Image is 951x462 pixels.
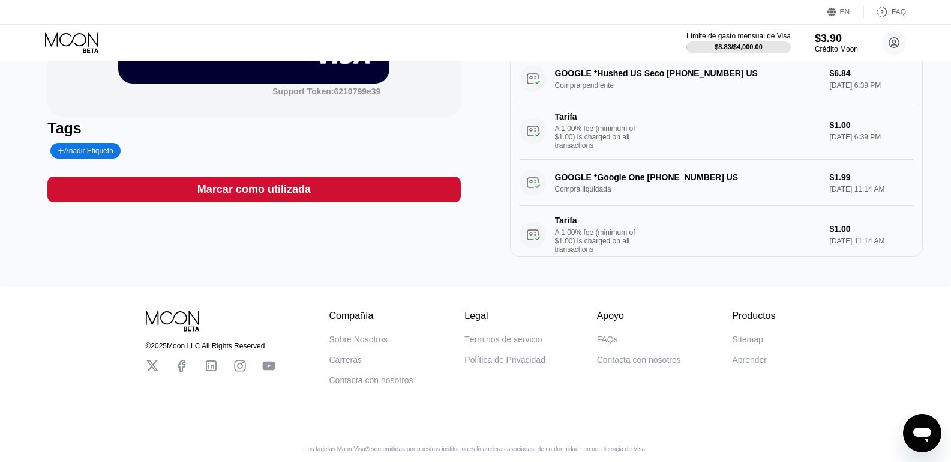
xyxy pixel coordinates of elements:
[892,8,906,16] div: FAQ
[520,206,913,264] div: TarifaA 1.00% fee (minimum of $1.00) is charged on all transactions$1.00[DATE] 11:14 AM
[555,112,639,121] div: Tarifa
[732,355,767,365] div: Aprender
[58,147,113,155] div: Añadir Etiqueta
[329,335,388,344] div: Sobre Nosotros
[329,375,413,385] div: Contacta con nosotros
[197,183,311,196] div: Marcar como utilizada
[47,177,460,202] div: Marcar como utilizada
[329,311,413,321] div: Compañía
[329,355,362,365] div: Carreras
[295,446,656,452] div: Las tarjetas Moon Visa® son emitidas por nuestras instituciones financieras asociadas, de conform...
[864,6,906,18] div: FAQ
[732,335,763,344] div: Sitemap
[47,120,460,137] div: Tags
[597,311,681,321] div: Apoyo
[597,355,681,365] div: Contacta con nosotros
[830,120,913,130] div: $1.00
[840,8,850,16] div: EN
[464,355,545,365] div: Política de Privacidad
[815,32,858,45] div: $3.90
[686,32,791,53] div: Límite de gasto mensual de Visa$8.83/$4,000.00
[903,414,941,452] iframe: Botón para iniciar la ventana de mensajería
[815,32,858,53] div: $3.90Crédito Moon
[555,228,645,254] div: A 1.00% fee (minimum of $1.00) is charged on all transactions
[146,342,275,350] div: © 2025 Moon LLC All Rights Reserved
[464,335,542,344] div: Términos de servicio
[715,43,763,50] div: $8.83 / $4,000.00
[830,224,913,234] div: $1.00
[732,311,775,321] div: Productos
[815,45,858,53] div: Crédito Moon
[830,237,913,245] div: [DATE] 11:14 AM
[686,32,791,40] div: Límite de gasto mensual de Visa
[50,143,121,159] div: Añadir Etiqueta
[272,87,380,96] div: Support Token: 6210799e39
[272,87,380,96] div: Support Token:6210799e39
[827,6,864,18] div: EN
[597,335,618,344] div: FAQs
[830,133,913,141] div: [DATE] 6:39 PM
[555,124,645,150] div: A 1.00% fee (minimum of $1.00) is charged on all transactions
[520,102,913,160] div: TarifaA 1.00% fee (minimum of $1.00) is charged on all transactions$1.00[DATE] 6:39 PM
[464,311,545,321] div: Legal
[555,216,639,225] div: Tarifa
